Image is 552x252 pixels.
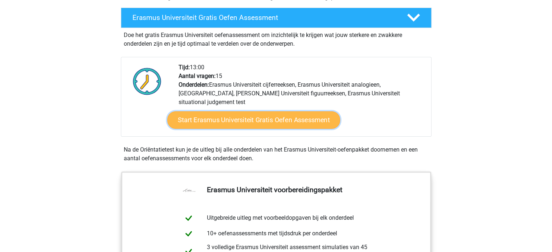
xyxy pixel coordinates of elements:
[167,111,340,129] a: Start Erasmus Universiteit Gratis Oefen Assessment
[132,13,395,22] h4: Erasmus Universiteit Gratis Oefen Assessment
[179,64,190,71] b: Tijd:
[121,28,432,48] div: Doe het gratis Erasmus Universiteit oefenassessment om inzichtelijk te krijgen wat jouw sterkere ...
[121,145,432,163] div: Na de Oriëntatietest kun je de uitleg bij alle onderdelen van het Erasmus Universiteit-oefenpakke...
[129,63,165,99] img: Klok
[179,73,216,79] b: Aantal vragen:
[118,8,434,28] a: Erasmus Universiteit Gratis Oefen Assessment
[173,63,431,136] div: 13:00 15 Erasmus Universiteit cijferreeksen, Erasmus Universiteit analogieen, [GEOGRAPHIC_DATA], ...
[179,81,209,88] b: Onderdelen:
